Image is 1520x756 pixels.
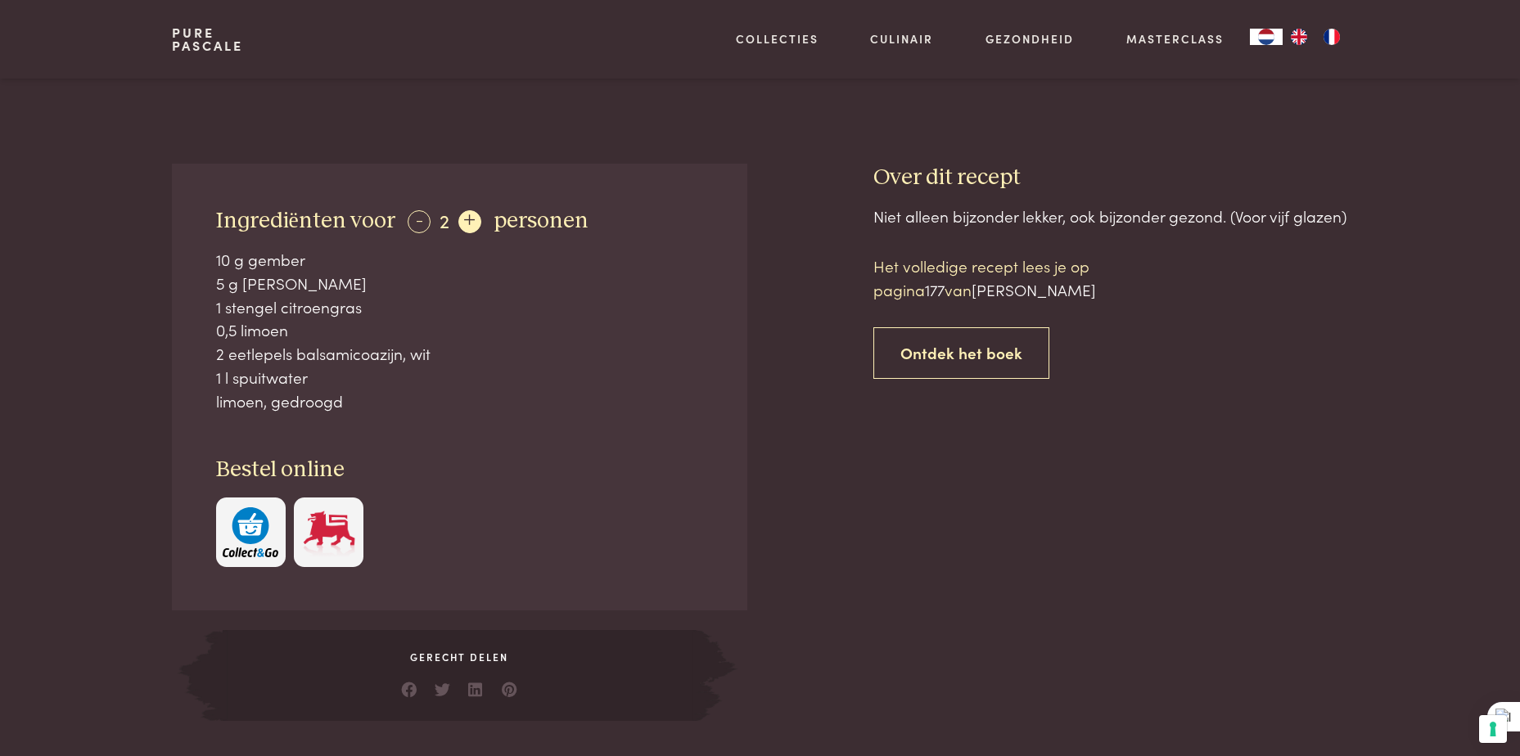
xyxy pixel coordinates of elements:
[925,278,945,300] span: 177
[986,30,1074,47] a: Gezondheid
[216,342,704,366] div: 2 eetlepels balsamicoazijn, wit
[870,30,933,47] a: Culinair
[440,206,449,233] span: 2
[223,507,278,557] img: c308188babc36a3a401bcb5cb7e020f4d5ab42f7cacd8327e500463a43eeb86c.svg
[223,650,696,664] span: Gerecht delen
[216,366,704,389] div: 1 l spuitwater
[458,210,481,233] div: +
[736,30,819,47] a: Collecties
[1250,29,1283,45] div: Language
[216,318,704,342] div: 0,5 limoen
[172,26,243,52] a: PurePascale
[1479,715,1507,743] button: Uw voorkeuren voor toestemming voor trackingtechnologieën
[216,295,704,319] div: 1 stengel citroengras
[1283,29,1315,45] a: EN
[494,209,589,232] span: personen
[972,278,1096,300] span: [PERSON_NAME]
[301,507,357,557] img: Delhaize
[408,210,431,233] div: -
[873,164,1348,192] h3: Over dit recept
[1283,29,1348,45] ul: Language list
[873,205,1348,228] div: Niet alleen bijzonder lekker, ook bijzonder gezond. (Voor vijf glazen)
[1126,30,1224,47] a: Masterclass
[216,456,704,484] h3: Bestel online
[1250,29,1348,45] aside: Language selected: Nederlands
[216,272,704,295] div: 5 g [PERSON_NAME]
[216,248,704,272] div: 10 g gember
[1250,29,1283,45] a: NL
[873,254,1152,301] p: Het volledige recept lees je op pagina van
[216,209,395,232] span: Ingrediënten voor
[1315,29,1348,45] a: FR
[873,327,1049,379] a: Ontdek het boek
[216,389,704,413] div: limoen, gedroogd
